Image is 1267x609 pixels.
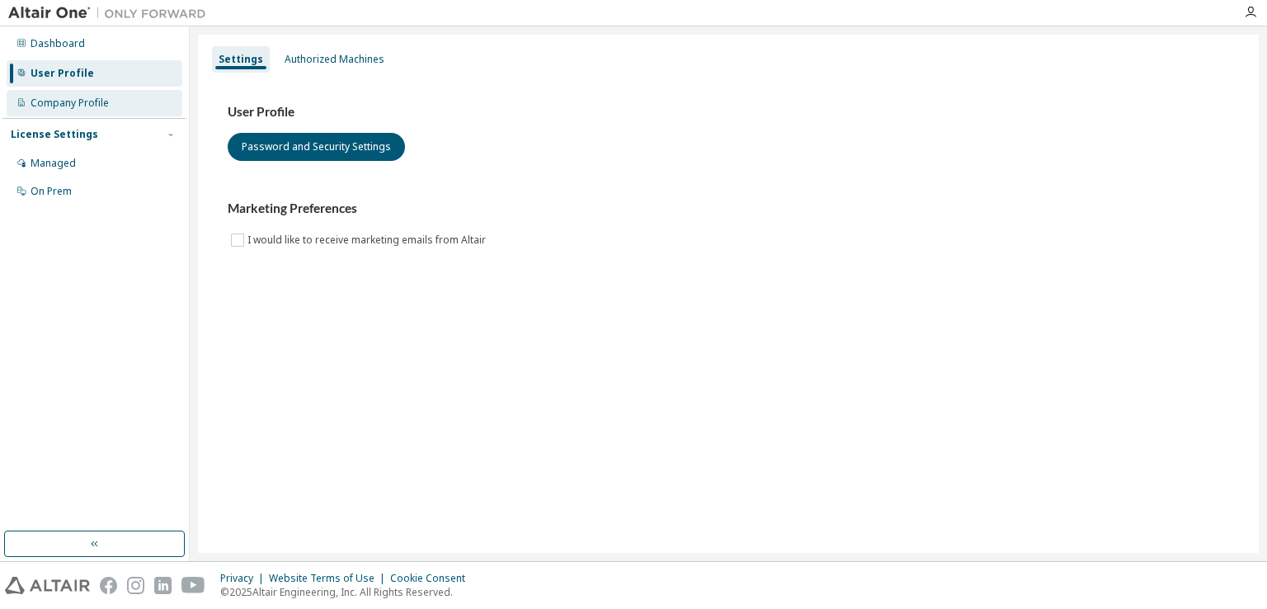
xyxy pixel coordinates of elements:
div: User Profile [31,67,94,80]
h3: User Profile [228,104,1229,120]
div: Cookie Consent [390,572,475,585]
div: Settings [219,53,263,66]
div: Company Profile [31,97,109,110]
img: instagram.svg [127,577,144,594]
label: I would like to receive marketing emails from Altair [247,230,489,250]
div: Authorized Machines [285,53,384,66]
img: linkedin.svg [154,577,172,594]
div: Privacy [220,572,269,585]
div: License Settings [11,128,98,141]
h3: Marketing Preferences [228,201,1229,217]
button: Password and Security Settings [228,133,405,161]
img: Altair One [8,5,214,21]
img: youtube.svg [181,577,205,594]
div: On Prem [31,185,72,198]
div: Website Terms of Use [269,572,390,585]
div: Managed [31,157,76,170]
img: altair_logo.svg [5,577,90,594]
div: Dashboard [31,37,85,50]
p: © 2025 Altair Engineering, Inc. All Rights Reserved. [220,585,475,599]
img: facebook.svg [100,577,117,594]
